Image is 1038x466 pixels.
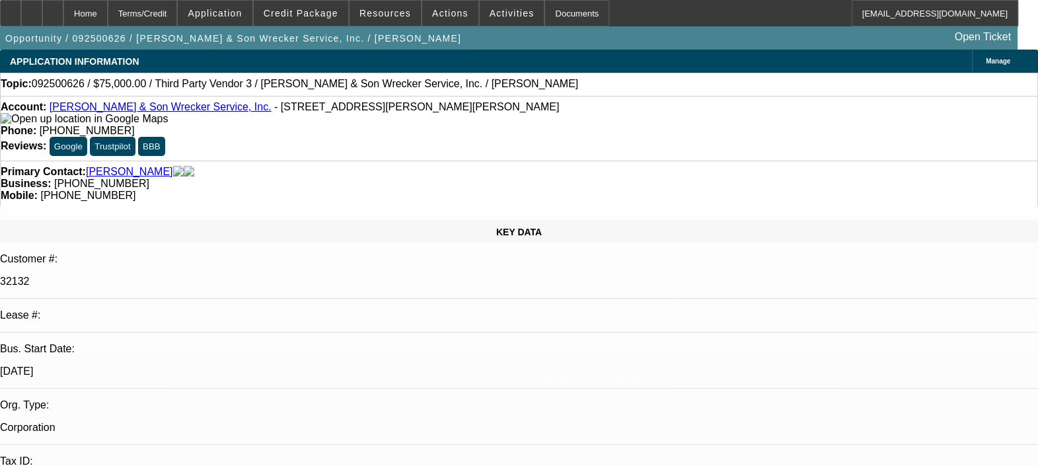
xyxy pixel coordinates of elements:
[173,166,184,178] img: facebook-icon.png
[40,190,135,201] span: [PHONE_NUMBER]
[10,56,139,67] span: APPLICATION INFORMATION
[422,1,478,26] button: Actions
[40,125,135,136] span: [PHONE_NUMBER]
[32,78,578,90] span: 092500626 / $75,000.00 / Third Party Vendor 3 / [PERSON_NAME] & Son Wrecker Service, Inc. / [PERS...
[1,113,168,124] a: View Google Maps
[86,166,173,178] a: [PERSON_NAME]
[1,78,32,90] strong: Topic:
[178,1,252,26] button: Application
[50,137,87,156] button: Google
[50,101,272,112] a: [PERSON_NAME] & Son Wrecker Service, Inc.
[496,227,542,237] span: KEY DATA
[1,113,168,125] img: Open up location in Google Maps
[54,178,149,189] span: [PHONE_NUMBER]
[1,190,38,201] strong: Mobile:
[432,8,468,19] span: Actions
[264,8,338,19] span: Credit Package
[1,101,46,112] strong: Account:
[90,137,135,156] button: Trustpilot
[1,140,46,151] strong: Reviews:
[5,33,461,44] span: Opportunity / 092500626 / [PERSON_NAME] & Son Wrecker Service, Inc. / [PERSON_NAME]
[490,8,535,19] span: Activities
[1,166,86,178] strong: Primary Contact:
[1,125,36,136] strong: Phone:
[949,26,1016,48] a: Open Ticket
[350,1,421,26] button: Resources
[138,137,165,156] button: BBB
[254,1,348,26] button: Credit Package
[274,101,559,112] span: - [STREET_ADDRESS][PERSON_NAME][PERSON_NAME]
[480,1,544,26] button: Activities
[1,178,51,189] strong: Business:
[184,166,194,178] img: linkedin-icon.png
[359,8,411,19] span: Resources
[188,8,242,19] span: Application
[986,58,1010,65] span: Manage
